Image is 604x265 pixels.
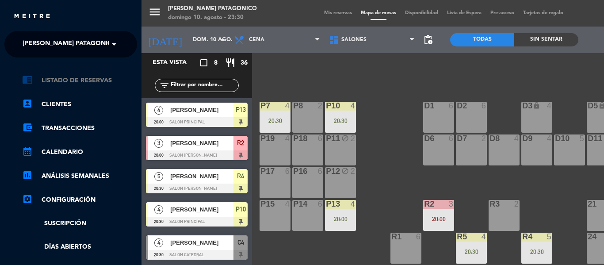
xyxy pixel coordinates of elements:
[22,146,33,157] i: calendar_month
[423,35,433,45] span: pending_actions
[22,98,33,109] i: account_box
[236,204,246,215] span: P10
[154,172,163,181] span: 5
[225,58,236,68] i: restaurant
[23,35,117,54] span: [PERSON_NAME] Patagonico
[22,74,33,85] i: chrome_reader_mode
[13,13,51,20] img: MEITRE
[159,80,170,91] i: filter_list
[170,105,233,115] span: [PERSON_NAME]
[154,106,163,115] span: 4
[170,205,233,214] span: [PERSON_NAME]
[22,195,137,205] a: Configuración
[236,104,246,115] span: P13
[154,205,163,214] span: 4
[170,81,238,90] input: Filtrar por nombre...
[146,58,205,68] div: Esta vista
[22,170,33,181] i: assessment
[22,147,137,157] a: calendar_monthCalendario
[22,219,137,229] a: Suscripción
[214,58,218,68] span: 8
[237,237,244,248] span: C4
[170,138,233,148] span: [PERSON_NAME]
[237,171,244,181] span: R4
[22,75,137,86] a: chrome_reader_modeListado de Reservas
[22,99,137,110] a: account_boxClientes
[170,238,233,247] span: [PERSON_NAME]
[199,58,209,68] i: crop_square
[22,242,137,252] a: Días abiertos
[22,194,33,204] i: settings_applications
[154,139,163,148] span: 3
[170,172,233,181] span: [PERSON_NAME]
[237,138,244,148] span: R2
[154,238,163,247] span: 4
[22,123,137,134] a: account_balance_walletTransacciones
[22,171,137,181] a: assessmentANÁLISIS SEMANALES
[241,58,248,68] span: 36
[22,122,33,133] i: account_balance_wallet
